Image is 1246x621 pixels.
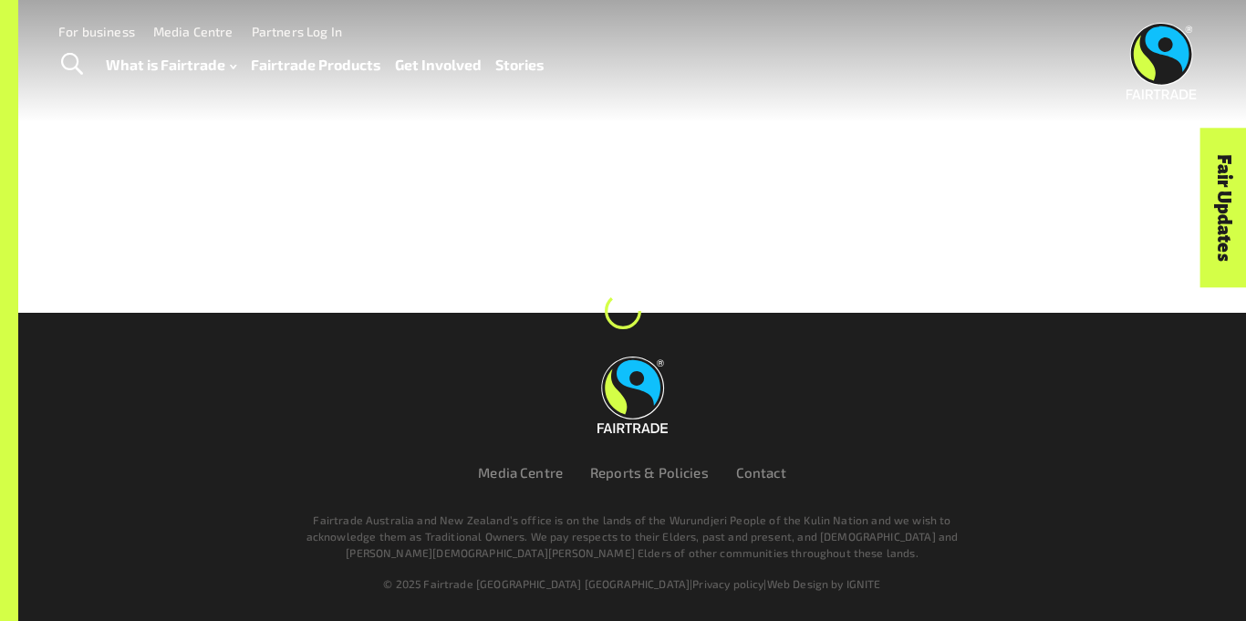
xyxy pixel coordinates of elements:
[106,52,236,78] a: What is Fairtrade
[132,575,1132,592] div: | |
[590,464,709,481] a: Reports & Policies
[597,357,668,433] img: Fairtrade Australia New Zealand logo
[153,24,234,39] a: Media Centre
[302,512,962,561] p: Fairtrade Australia and New Zealand’s office is on the lands of the Wurundjeri People of the Kuli...
[251,52,380,78] a: Fairtrade Products
[252,24,342,39] a: Partners Log In
[736,464,786,481] a: Contact
[58,24,135,39] a: For business
[692,577,763,590] a: Privacy policy
[495,52,544,78] a: Stories
[478,464,563,481] a: Media Centre
[1127,23,1197,99] img: Fairtrade Australia New Zealand logo
[767,577,881,590] a: Web Design by IGNITE
[383,577,690,590] span: © 2025 Fairtrade [GEOGRAPHIC_DATA] [GEOGRAPHIC_DATA]
[49,42,94,88] a: Toggle Search
[395,52,482,78] a: Get Involved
